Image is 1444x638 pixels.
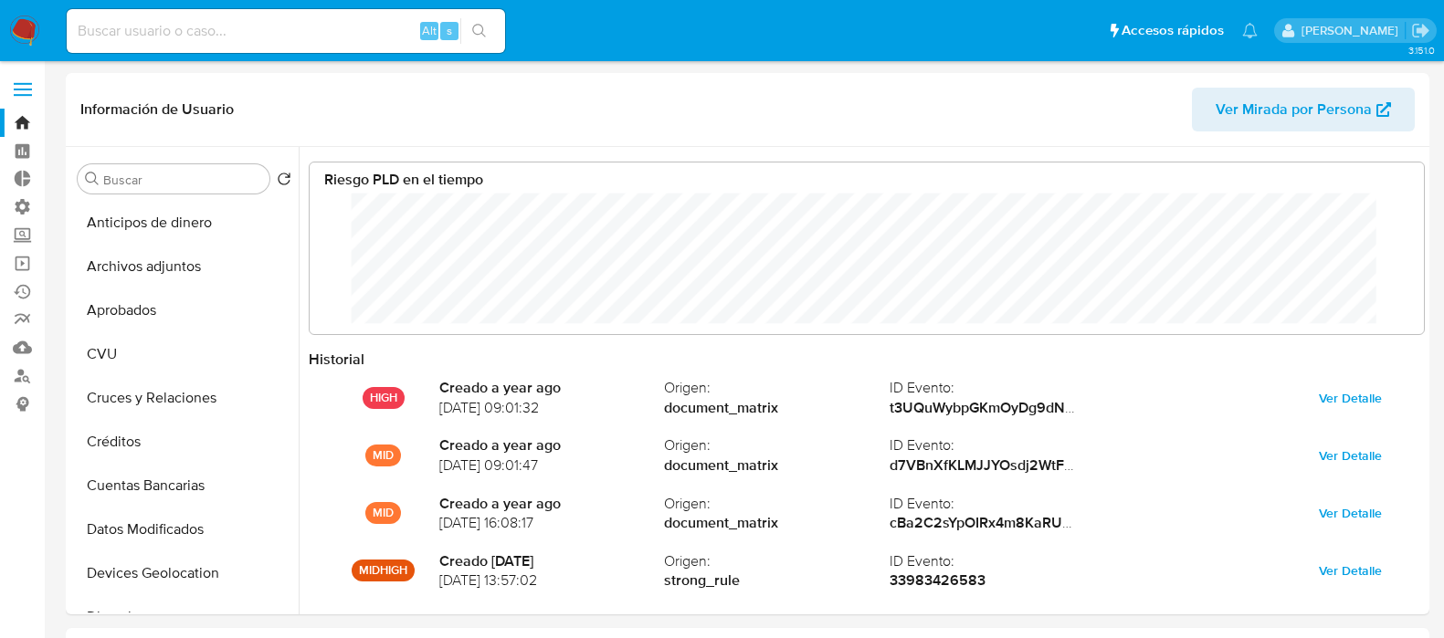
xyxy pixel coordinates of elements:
span: ID Evento : [890,378,1114,398]
span: Origen : [664,435,889,455]
button: Datos Modificados [70,507,299,551]
button: Cruces y Relaciones [70,376,299,420]
button: Créditos [70,420,299,464]
span: Ver Detalle [1319,443,1382,468]
input: Buscar [103,172,262,188]
button: CVU [70,332,299,376]
span: ID Evento : [890,494,1114,514]
a: Notificaciones [1242,23,1258,38]
button: Cuentas Bancarias [70,464,299,507]
span: Ver Detalle [1319,385,1382,411]
strong: document_matrix [664,513,889,533]
button: Volver al orden por defecto [277,172,291,192]
span: Ver Detalle [1319,500,1382,526]
strong: Riesgo PLD en el tiempo [324,169,483,190]
span: Origen : [664,378,889,398]
button: Ver Detalle [1306,498,1395,528]
strong: strong_rule [664,570,889,591]
h1: Información de Usuario [80,100,234,119]
p: MID [365,445,401,466]
span: Origen : [664,551,889,571]
span: [DATE] 09:01:47 [439,455,664,476]
strong: 33983426583 [890,570,986,591]
span: s [447,22,452,39]
span: [DATE] 16:08:17 [439,513,664,533]
strong: document_matrix [664,398,889,418]
strong: document_matrix [664,455,889,476]
button: Ver Detalle [1306,441,1395,470]
strong: Creado a year ago [439,435,664,455]
span: Origen : [664,494,889,514]
span: Ver Detalle [1319,558,1382,583]
button: Ver Detalle [1306,556,1395,585]
span: ID Evento : [890,435,1114,455]
button: Archivos adjuntos [70,245,299,288]
button: Ver Mirada por Persona [1192,88,1415,131]
button: search-icon [460,18,498,44]
strong: Creado [DATE] [439,551,664,571]
span: ID Evento : [890,551,1114,571]
button: Anticipos de dinero [70,201,299,245]
strong: Creado a year ago [439,494,664,514]
p: MIDHIGH [352,560,415,581]
p: MID [365,502,401,524]
span: [DATE] 09:01:32 [439,398,664,418]
strong: Historial [309,349,364,370]
p: yanina.loff@mercadolibre.com [1302,22,1405,39]
strong: Creado a year ago [439,378,664,398]
span: [DATE] 13:57:02 [439,570,664,591]
span: Ver Mirada por Persona [1216,88,1372,131]
p: HIGH [363,387,405,409]
span: Alt [422,22,437,39]
button: Devices Geolocation [70,551,299,595]
button: Buscar [85,172,100,186]
button: Ver Detalle [1306,383,1395,413]
a: Salir [1411,21,1430,40]
button: Aprobados [70,288,299,332]
span: Accesos rápidos [1122,21,1224,40]
input: Buscar usuario o caso... [67,19,505,43]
